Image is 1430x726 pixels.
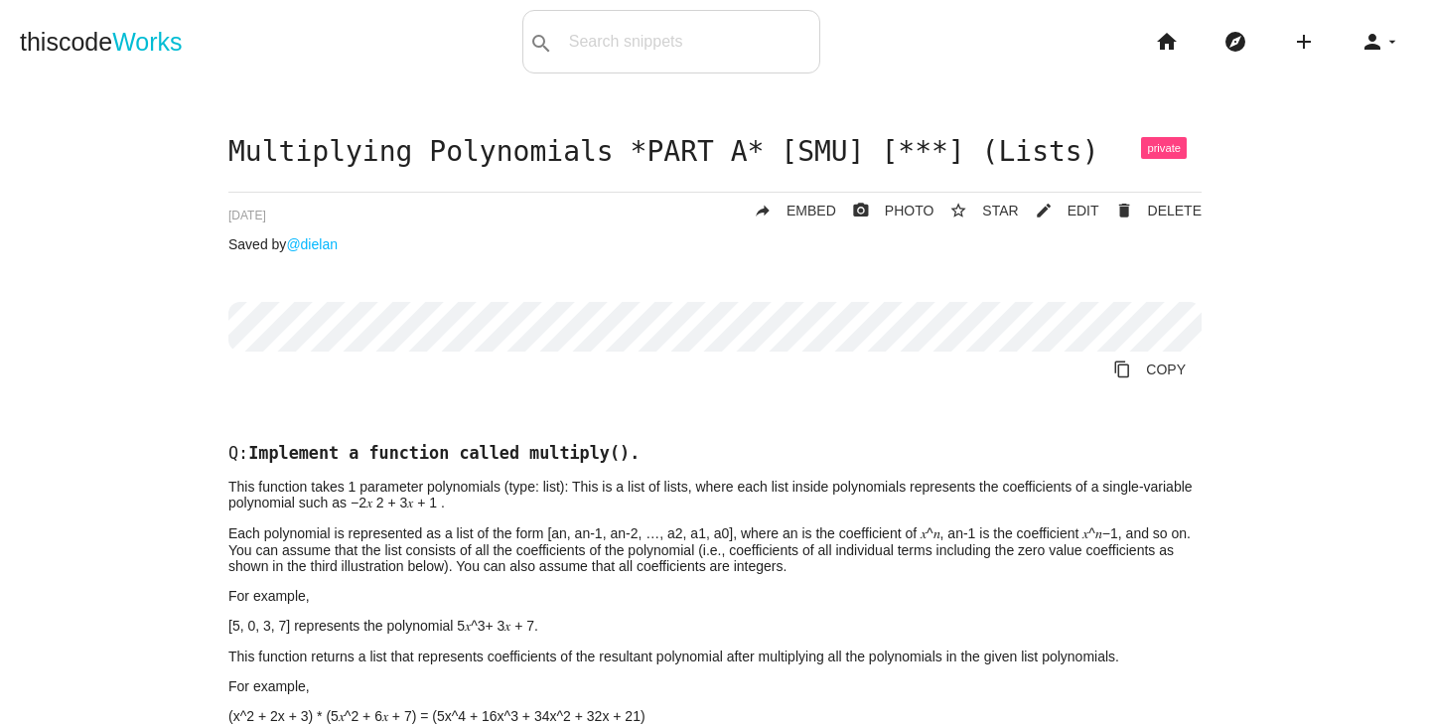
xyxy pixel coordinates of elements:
[1155,10,1179,73] i: home
[1019,193,1099,228] a: mode_editEDIT
[1099,193,1202,228] a: Delete Post
[228,137,1202,168] h1: Multiplying Polynomials *PART A* [SMU] [***] (Lists)
[112,28,182,56] span: Works
[852,193,870,228] i: photo_camera
[1115,193,1133,228] i: delete
[1223,10,1247,73] i: explore
[1068,203,1099,218] span: EDIT
[20,10,183,73] a: thiscodeWorks
[523,11,559,73] button: search
[286,236,338,252] a: @dielan
[738,193,836,228] a: replyEMBED
[1097,352,1202,387] a: Copy to Clipboard
[836,193,934,228] a: photo_cameraPHOTO
[228,678,1202,694] p: For example,
[754,193,772,228] i: reply
[228,236,1202,252] p: Saved by
[559,21,819,63] input: Search snippets
[1148,203,1202,218] span: DELETE
[1292,10,1316,73] i: add
[228,443,248,463] strong: Q:
[228,618,1202,635] li: [5, 0, 3, 7] represents the polynomial 5𝑥^3+ 3𝑥 + 7.
[949,193,967,228] i: star_border
[228,588,1202,604] p: For example,
[1384,10,1400,73] i: arrow_drop_down
[1113,352,1131,387] i: content_copy
[1035,193,1053,228] i: mode_edit
[228,209,266,222] span: [DATE]
[228,525,1202,574] p: Each polynomial is represented as a list of the form [an, an-1, an-2, …, a2, a1, a0], where an is...
[228,479,1202,511] p: This function takes 1 parameter polynomials (type: list): This is a list of lists, where each lis...
[228,444,1202,462] h3: Implement a function called multiply().
[228,708,1202,725] li: (x^2 + 2x + 3) * (5𝑥^2 + 6𝑥 + 7) = (5x^4 + 16x^3 + 34x^2 + 32x + 21)
[228,649,1202,664] p: This function returns a list that represents coefficients of the resultant polynomial after multi...
[885,203,934,218] span: PHOTO
[1360,10,1384,73] i: person
[786,203,836,218] span: EMBED
[982,203,1018,218] span: STAR
[529,12,553,75] i: search
[933,193,1018,228] button: star_borderSTAR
